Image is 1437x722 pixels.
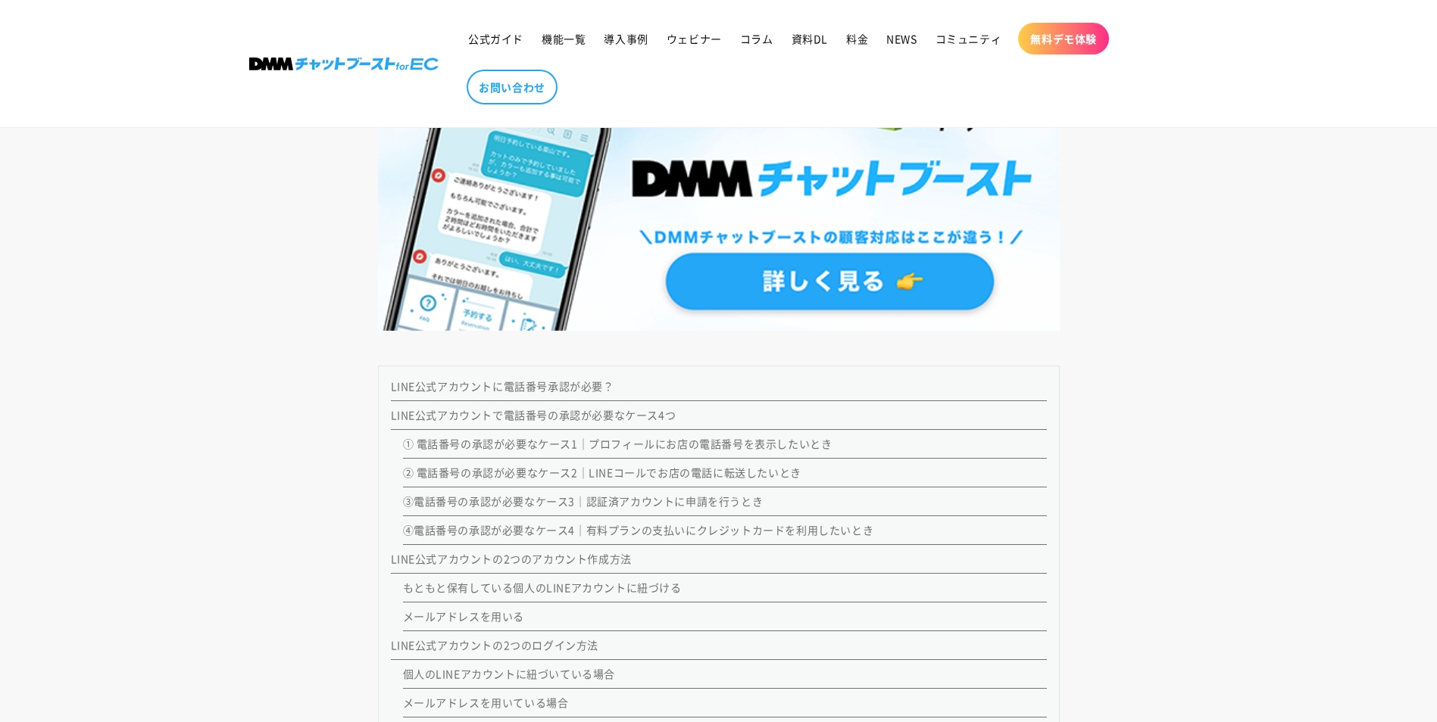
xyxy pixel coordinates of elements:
[459,23,533,54] a: 公式ガイド
[468,32,523,45] span: 公式ガイド
[731,23,783,54] a: コラム
[403,666,616,681] a: 個人のLINEアカウントに紐づいている場合
[403,465,801,480] a: ② 電話番号の承認が必要なケース2｜LINEコールでお店の電話に転送したいとき
[783,23,837,54] a: 資料DL
[1030,32,1097,45] span: 無料デモ体験
[403,695,569,710] a: メールアドレスを用いている場合
[403,580,682,595] a: もともと保有している個人のLINEアカウントに紐づける
[667,32,722,45] span: ウェビナー
[391,637,599,652] a: LINE公式アカウントの2つのログイン方法
[479,80,545,94] span: お問い合わせ
[1018,23,1109,54] a: 無料デモ体験
[403,493,764,509] a: ③電話番号の承認が必要なケース3｜認証済アカウントに申請を行うとき
[740,32,773,45] span: コラム
[542,32,586,45] span: 機能一覧
[391,378,614,394] a: LINE公式アカウントに電話番号承認が必要？
[378,70,1060,331] img: DMMチャットブーストforEC
[403,608,525,624] a: メールアドレスを用いる
[595,23,657,54] a: 導入事例
[467,70,558,104] a: お問い合わせ
[936,32,1002,45] span: コミュニティ
[533,23,595,54] a: 機能一覧
[403,436,833,451] a: ① 電話番号の承認が必要なケース1｜プロフィールにお店の電話番号を表示したいとき
[846,32,868,45] span: 料金
[249,58,439,70] img: 株式会社DMM Boost
[926,23,1011,54] a: コミュニティ
[792,32,828,45] span: 資料DL
[403,522,874,537] a: ④電話番号の承認が必要なケース4｜有料プランの支払いにクレジットカードを利用したいとき
[391,551,632,566] a: LINE公式アカウントの2つのアカウント作成方法
[837,23,877,54] a: 料金
[886,32,917,45] span: NEWS
[604,32,648,45] span: 導入事例
[877,23,926,54] a: NEWS
[658,23,731,54] a: ウェビナー
[391,407,676,422] a: LINE公式アカウントで電話番号の承認が必要なケース4つ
